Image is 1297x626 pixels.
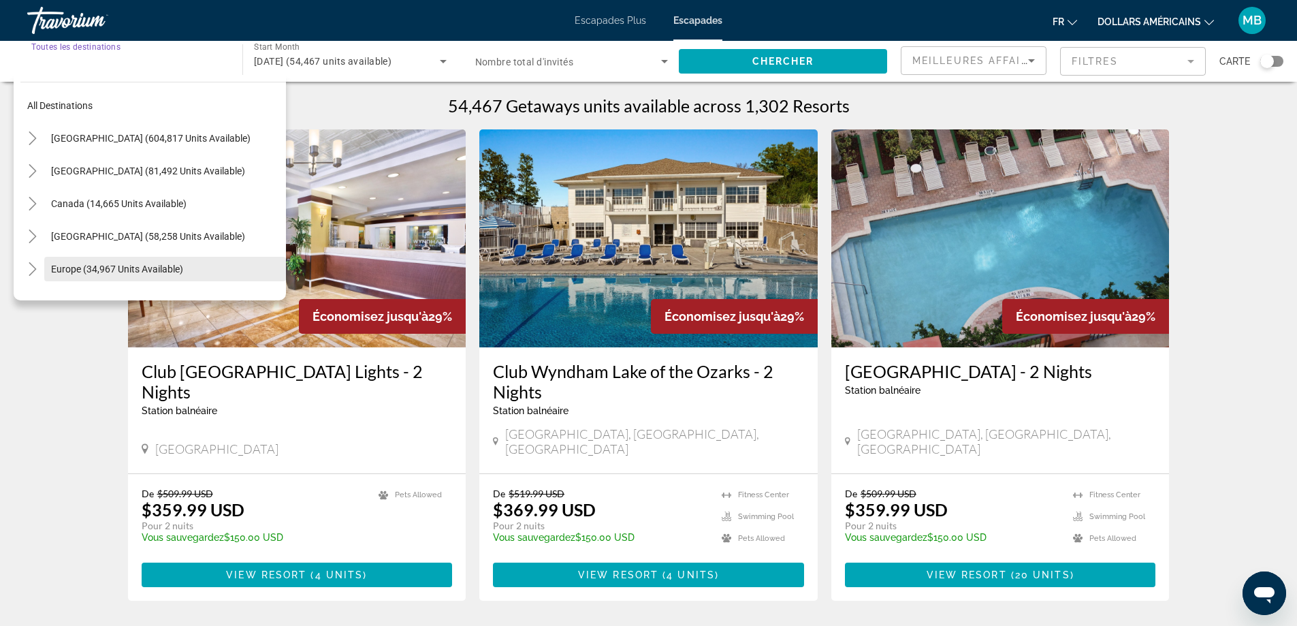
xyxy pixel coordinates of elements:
button: Toggle Europe (34,967 units available) [20,257,44,281]
button: Toggle Caribbean & Atlantic Islands (58,258 units available) [20,225,44,249]
button: Changer de langue [1053,12,1077,31]
button: All destinations [20,93,286,118]
span: View Resort [226,569,306,580]
button: Filter [1060,46,1206,76]
span: Carte [1219,52,1250,71]
button: Toggle Australia (3,203 units available) [20,290,44,314]
p: $150.00 USD [845,532,1060,543]
button: Toggle United States (604,817 units available) [20,127,44,151]
span: Canada (14,665 units available) [51,198,187,209]
a: Club [GEOGRAPHIC_DATA] Lights - 2 Nights [142,361,453,402]
span: All destinations [27,100,93,111]
button: Changer de devise [1098,12,1214,31]
button: [GEOGRAPHIC_DATA] (58,258 units available) [44,224,286,249]
span: Vous sauvegardez [493,532,575,543]
span: De [845,488,857,499]
button: View Resort(20 units) [845,563,1156,587]
span: $519.99 USD [509,488,564,499]
span: $509.99 USD [157,488,213,499]
iframe: Bouton de lancement de la fenêtre de messagerie [1243,572,1286,615]
a: Club Wyndham Lake of the Ozarks - 2 Nights [493,361,804,402]
button: [GEOGRAPHIC_DATA] (604,817 units available) [44,126,286,151]
div: 29% [651,299,818,334]
button: Toggle Canada (14,665 units available) [20,192,44,216]
span: Meilleures affaires [912,55,1043,66]
mat-select: Sort by [912,52,1035,69]
div: 29% [299,299,466,334]
span: View Resort [927,569,1007,580]
p: $150.00 USD [493,532,708,543]
span: [GEOGRAPHIC_DATA] (58,258 units available) [51,231,245,242]
span: Toutes les destinations [31,42,121,51]
span: 4 units [667,569,715,580]
span: [GEOGRAPHIC_DATA], [GEOGRAPHIC_DATA], [GEOGRAPHIC_DATA] [857,426,1156,456]
span: ( ) [306,569,367,580]
span: ( ) [1007,569,1074,580]
span: Start Month [254,42,300,52]
p: Pour 2 nuits [142,520,366,532]
span: Fitness Center [738,490,789,499]
button: Menu utilisateur [1234,6,1270,35]
span: [GEOGRAPHIC_DATA] [155,441,278,456]
span: Station balnéaire [845,385,920,396]
span: 20 units [1015,569,1070,580]
a: Escapades Plus [575,15,646,26]
span: De [142,488,154,499]
span: ( ) [658,569,719,580]
span: Économisez jusqu'à [1016,309,1132,324]
button: View Resort(4 units) [142,563,453,587]
p: $150.00 USD [142,532,366,543]
span: De [493,488,505,499]
span: Vous sauvegardez [142,532,224,543]
span: [GEOGRAPHIC_DATA], [GEOGRAPHIC_DATA], [GEOGRAPHIC_DATA] [505,426,804,456]
span: $509.99 USD [861,488,916,499]
p: $369.99 USD [493,499,596,520]
span: Swimming Pool [1089,512,1145,521]
img: 6383O01X.jpg [479,129,818,347]
span: Pets Allowed [1089,534,1136,543]
span: [GEOGRAPHIC_DATA] (604,817 units available) [51,133,251,144]
button: Canada (14,665 units available) [44,191,286,216]
span: [DATE] (54,467 units available) [254,56,392,67]
span: Swimming Pool [738,512,794,521]
button: View Resort(4 units) [493,563,804,587]
span: Nombre total d'invités [475,57,574,67]
span: Europe (34,967 units available) [51,264,183,275]
button: Europe (34,967 units available) [44,257,286,281]
font: dollars américains [1098,16,1201,27]
button: Australia (3,203 units available) [44,289,286,314]
img: 2890O01X.jpg [831,129,1170,347]
p: $359.99 USD [142,499,244,520]
span: Fitness Center [1089,490,1140,499]
span: View Resort [578,569,658,580]
a: Escapades [673,15,722,26]
a: Travorium [27,3,163,38]
p: $359.99 USD [845,499,948,520]
button: Toggle Mexico (81,492 units available) [20,159,44,183]
p: Pour 2 nuits [845,520,1060,532]
span: Station balnéaire [142,405,217,416]
font: MB [1243,13,1262,27]
span: Économisez jusqu'à [664,309,780,324]
span: [GEOGRAPHIC_DATA] (81,492 units available) [51,166,245,176]
h1: 54,467 Getaways units available across 1,302 Resorts [448,95,850,116]
a: [GEOGRAPHIC_DATA] - 2 Nights [845,361,1156,381]
p: Pour 2 nuits [493,520,708,532]
span: Pets Allowed [738,534,785,543]
span: Station balnéaire [493,405,569,416]
span: Économisez jusqu'à [313,309,428,324]
div: 29% [1002,299,1169,334]
span: Pets Allowed [395,490,442,499]
span: 4 units [315,569,364,580]
img: 8562O01X.jpg [128,129,466,347]
font: fr [1053,16,1064,27]
button: Chercher [679,49,887,74]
